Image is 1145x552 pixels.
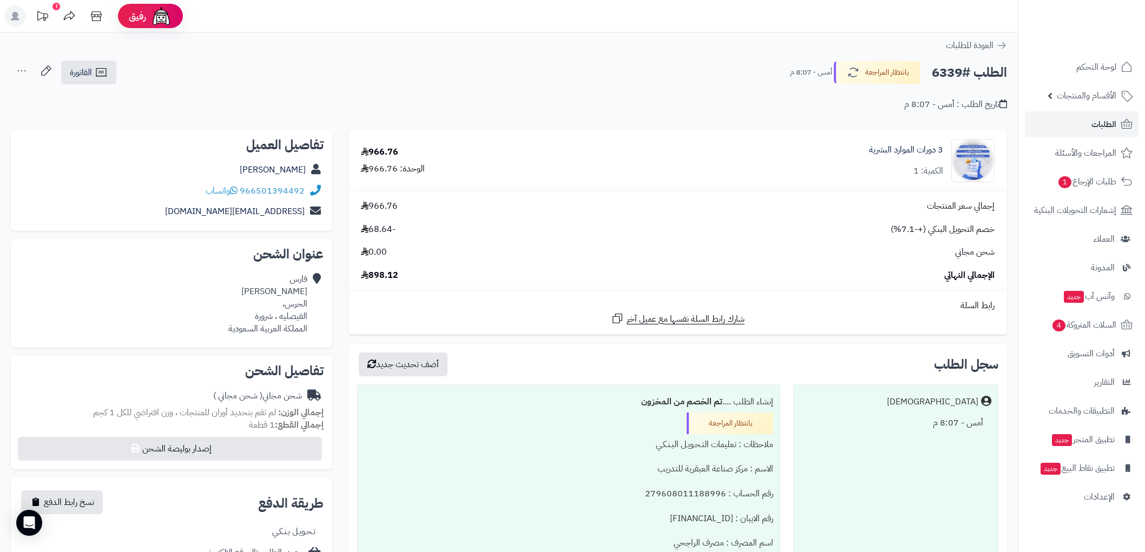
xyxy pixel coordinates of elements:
[1025,140,1139,166] a: المراجعات والأسئلة
[927,200,995,212] span: إجمالي سعر المنتجات
[361,163,425,175] div: الوحدة: 966.76
[1039,461,1115,476] span: تطبيق نقاط البيع
[1091,117,1116,132] span: الطلبات
[361,269,398,282] span: 898.12
[18,437,322,461] button: إصدار بوليصة الشحن
[258,497,324,510] h2: طريقة الدفع
[834,61,920,84] button: بانتظار المراجعة
[364,391,773,413] div: إنشاء الطلب ....
[904,98,1007,111] div: تاريخ الطلب : أمس - 8:07 م
[913,165,943,177] div: الكمية: 1
[1025,427,1139,453] a: تطبيق المتجرجديد
[1052,319,1065,331] span: 4
[1084,489,1115,504] span: الإعدادات
[1025,312,1139,338] a: السلات المتروكة4
[1094,375,1115,390] span: التقارير
[1025,169,1139,195] a: طلبات الإرجاع1
[1052,434,1072,446] span: جديد
[19,248,324,261] h2: عنوان الشحن
[790,67,832,78] small: أمس - 8:07 م
[887,396,978,408] div: [DEMOGRAPHIC_DATA]
[70,66,92,79] span: الفاتورة
[1051,317,1116,332] span: السلات المتروكة
[1025,369,1139,395] a: التقارير
[946,39,993,52] span: العودة للطلبات
[44,496,94,509] span: نسخ رابط الدفع
[946,39,1007,52] a: العودة للطلبات
[16,510,42,536] div: Open Intercom Messenger
[944,269,995,282] span: الإجمالي النهائي
[19,364,324,377] h2: تفاصيل الشحن
[1091,260,1115,275] span: المدونة
[361,223,396,236] span: -68.64
[1071,22,1135,44] img: logo-2.png
[150,5,172,27] img: ai-face.png
[52,3,60,10] div: 1
[21,490,103,514] button: نسخ رابط الدفع
[228,273,307,335] div: فارس [PERSON_NAME] الحرس، الفيصليه ، شرورة المملكة العربية السعودية
[934,358,998,371] h3: سجل الطلب
[361,200,398,212] span: 966.76
[249,418,324,431] small: 1 قطعة
[891,223,995,236] span: خصم التحويل البنكي (+-7.1%)
[641,395,722,408] b: تم الخصم من المخزون
[1068,346,1115,361] span: أدوات التسويق
[275,418,324,431] strong: إجمالي القطع:
[932,62,1007,84] h2: الطلب #6339
[1025,283,1139,309] a: وآتس آبجديد
[359,353,448,376] button: أضف تحديث جديد
[1025,197,1139,223] a: إشعارات التحويلات البنكية
[1025,255,1139,281] a: المدونة
[1034,203,1116,218] span: إشعارات التحويلات البنكية
[165,205,305,218] a: [EMAIL_ADDRESS][DOMAIN_NAME]
[1025,111,1139,137] a: الطلبات
[1049,403,1115,418] span: التطبيقات والخدمات
[240,163,306,176] a: [PERSON_NAME]
[1094,231,1115,247] span: العملاء
[1057,88,1116,103] span: الأقسام والمنتجات
[353,300,1003,312] div: رابط السلة
[278,406,324,419] strong: إجمالي الوزن:
[240,184,305,197] a: 966501394492
[272,526,315,538] div: تـحـويـل بـنـكـي
[213,389,262,402] span: ( شحن مجاني )
[206,184,238,197] a: واتساب
[19,138,324,151] h2: تفاصيل العميل
[1055,145,1116,161] span: المراجعات والأسئلة
[1025,484,1139,510] a: الإعدادات
[361,246,387,258] span: 0.00
[1041,463,1061,475] span: جديد
[1051,432,1115,447] span: تطبيق المتجر
[1025,226,1139,252] a: العملاء
[955,246,995,258] span: شحن مجاني
[611,312,745,325] a: شارك رابط السلة نفسها مع عميل آخر
[1025,398,1139,424] a: التطبيقات والخدمات
[1063,289,1115,304] span: وآتس آب
[627,313,745,325] span: شارك رابط السلة نفسها مع عميل آخر
[952,139,994,182] img: 1756049742-%D8%B5%D9%88%D8%A9-90x90.jpg
[1025,54,1139,80] a: لوحة التحكم
[1064,291,1084,303] span: جديد
[61,61,116,84] a: الفاتورة
[1057,174,1116,189] span: طلبات الإرجاع
[800,413,991,434] div: أمس - 8:07 م
[1025,455,1139,481] a: تطبيق نقاط البيعجديد
[129,10,146,23] span: رفيق
[361,146,398,158] div: 966.76
[1058,176,1071,188] span: 1
[869,144,943,156] a: 3 دورات الموارد البشرية
[687,413,773,434] div: بانتظار المراجعة
[1025,341,1139,367] a: أدوات التسويق
[1076,59,1116,75] span: لوحة التحكم
[213,390,302,402] div: شحن مجاني
[93,406,276,419] span: لم تقم بتحديد أوزان للمنتجات ، وزن افتراضي للكل 1 كجم
[29,5,56,30] a: تحديثات المنصة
